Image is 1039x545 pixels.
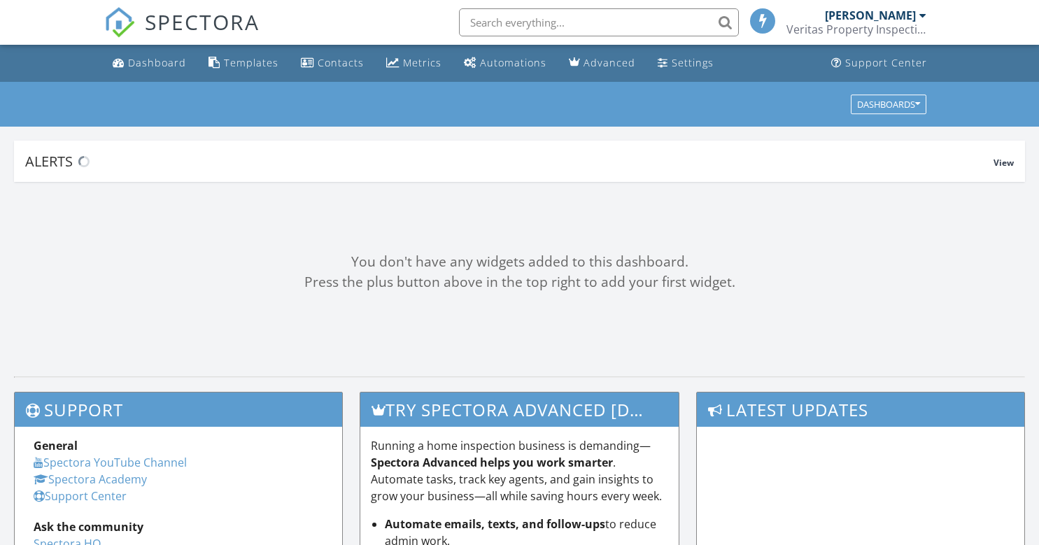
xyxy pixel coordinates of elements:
[318,56,364,69] div: Contacts
[381,50,447,76] a: Metrics
[224,56,278,69] div: Templates
[994,157,1014,169] span: View
[25,152,994,171] div: Alerts
[34,518,323,535] div: Ask the community
[14,272,1025,292] div: Press the plus button above in the top right to add your first widget.
[385,516,605,532] strong: Automate emails, texts, and follow-ups
[34,472,147,487] a: Spectora Academy
[371,437,669,504] p: Running a home inspection business is demanding— . Automate tasks, track key agents, and gain ins...
[458,50,552,76] a: Automations (Basic)
[295,50,369,76] a: Contacts
[459,8,739,36] input: Search everything...
[371,455,613,470] strong: Spectora Advanced helps you work smarter
[34,455,187,470] a: Spectora YouTube Channel
[14,252,1025,272] div: You don't have any widgets added to this dashboard.
[360,392,679,427] h3: Try spectora advanced [DATE]
[857,99,920,109] div: Dashboards
[825,8,916,22] div: [PERSON_NAME]
[672,56,714,69] div: Settings
[845,56,927,69] div: Support Center
[786,22,926,36] div: Veritas Property Inspection
[15,392,342,427] h3: Support
[107,50,192,76] a: Dashboard
[203,50,284,76] a: Templates
[104,19,260,48] a: SPECTORA
[403,56,441,69] div: Metrics
[584,56,635,69] div: Advanced
[563,50,641,76] a: Advanced
[34,438,78,453] strong: General
[652,50,719,76] a: Settings
[826,50,933,76] a: Support Center
[480,56,546,69] div: Automations
[34,488,127,504] a: Support Center
[697,392,1024,427] h3: Latest Updates
[128,56,186,69] div: Dashboard
[851,94,926,114] button: Dashboards
[145,7,260,36] span: SPECTORA
[104,7,135,38] img: The Best Home Inspection Software - Spectora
